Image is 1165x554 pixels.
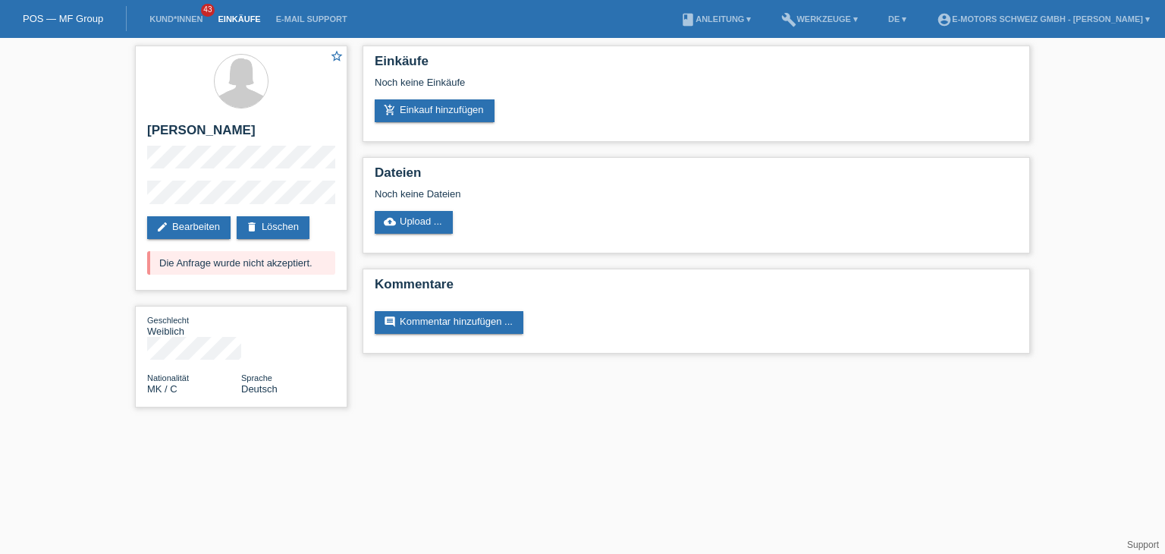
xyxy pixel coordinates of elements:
h2: Kommentare [375,277,1018,300]
i: account_circle [937,12,952,27]
i: add_shopping_cart [384,104,396,116]
i: delete [246,221,258,233]
i: book [680,12,696,27]
h2: Einkäufe [375,54,1018,77]
a: add_shopping_cartEinkauf hinzufügen [375,99,495,122]
i: star_border [330,49,344,63]
span: 43 [201,4,215,17]
a: Support [1127,540,1159,550]
a: commentKommentar hinzufügen ... [375,311,523,334]
i: comment [384,316,396,328]
div: Weiblich [147,314,241,337]
span: Geschlecht [147,316,189,325]
a: star_border [330,49,344,65]
a: editBearbeiten [147,216,231,239]
a: E-Mail Support [268,14,355,24]
i: cloud_upload [384,216,396,228]
h2: [PERSON_NAME] [147,123,335,146]
h2: Dateien [375,165,1018,188]
span: Mazedonien / C / 10.12.2005 [147,383,177,395]
i: edit [156,221,168,233]
a: DE ▾ [881,14,914,24]
a: buildWerkzeuge ▾ [774,14,865,24]
div: Noch keine Dateien [375,188,838,200]
a: account_circleE-Motors Schweiz GmbH - [PERSON_NAME] ▾ [929,14,1157,24]
a: Kund*innen [142,14,210,24]
a: cloud_uploadUpload ... [375,211,453,234]
a: bookAnleitung ▾ [673,14,758,24]
span: Sprache [241,373,272,382]
a: deleteLöschen [237,216,309,239]
a: Einkäufe [210,14,268,24]
div: Noch keine Einkäufe [375,77,1018,99]
a: POS — MF Group [23,13,103,24]
i: build [781,12,796,27]
span: Deutsch [241,383,278,395]
span: Nationalität [147,373,189,382]
div: Die Anfrage wurde nicht akzeptiert. [147,251,335,275]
